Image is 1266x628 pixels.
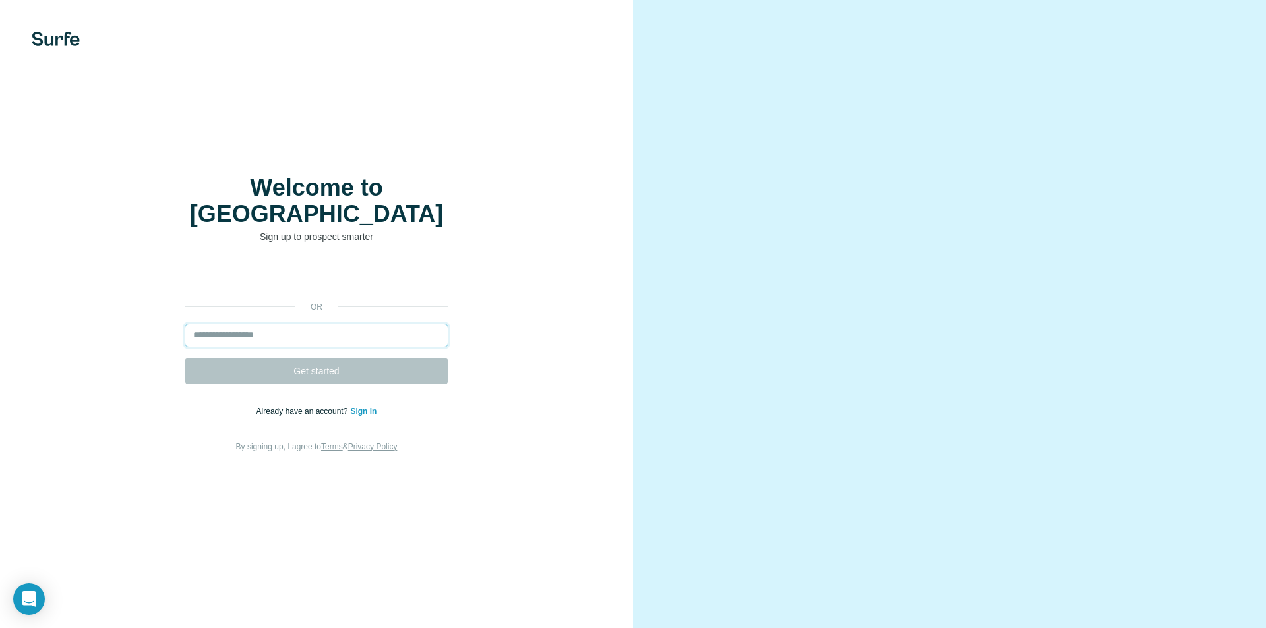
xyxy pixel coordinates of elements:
[185,175,448,227] h1: Welcome to [GEOGRAPHIC_DATA]
[295,301,338,313] p: or
[350,407,377,416] a: Sign in
[32,32,80,46] img: Surfe's logo
[348,442,398,451] a: Privacy Policy
[13,583,45,615] div: Open Intercom Messenger
[236,442,398,451] span: By signing up, I agree to &
[321,442,343,451] a: Terms
[185,230,448,243] p: Sign up to prospect smarter
[178,263,455,292] iframe: Sign in with Google Button
[256,407,351,416] span: Already have an account?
